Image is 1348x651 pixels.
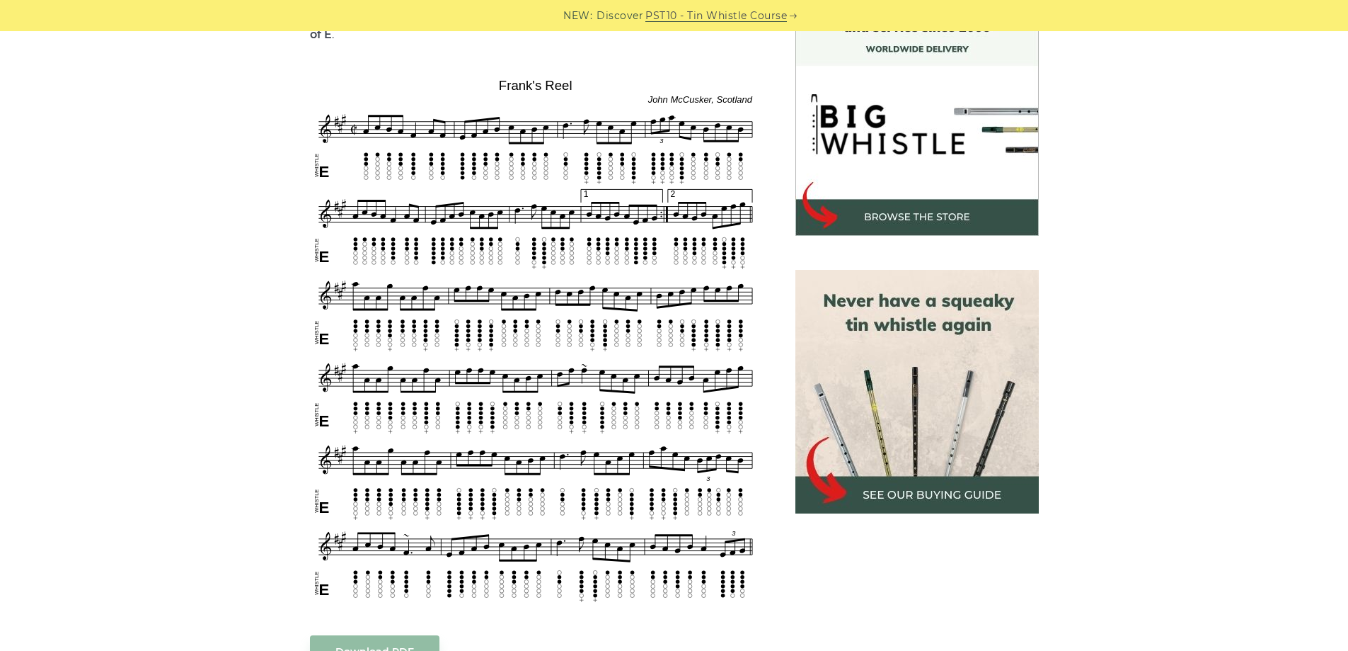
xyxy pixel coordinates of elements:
img: tin whistle buying guide [795,270,1039,514]
img: Frank's Reel Tin Whistle Tabs & Sheet Music [310,73,761,606]
a: PST10 - Tin Whistle Course [645,8,787,24]
span: NEW: [563,8,592,24]
span: Discover [597,8,643,24]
